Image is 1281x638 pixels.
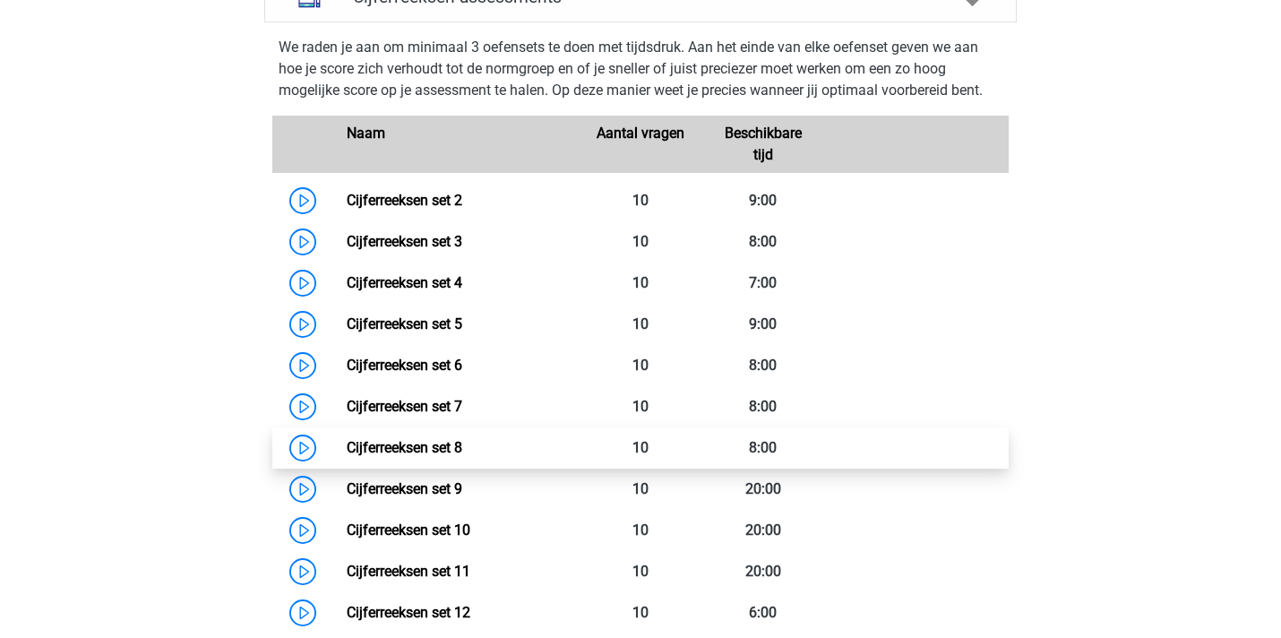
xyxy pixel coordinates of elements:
[333,123,579,166] div: Naam
[347,480,462,497] a: Cijferreeksen set 9
[347,398,462,415] a: Cijferreeksen set 7
[347,315,462,332] a: Cijferreeksen set 5
[579,123,701,166] div: Aantal vragen
[347,274,462,291] a: Cijferreeksen set 4
[347,357,462,374] a: Cijferreeksen set 6
[347,439,462,456] a: Cijferreeksen set 8
[347,233,462,250] a: Cijferreeksen set 3
[347,522,470,539] a: Cijferreeksen set 10
[347,604,470,621] a: Cijferreeksen set 12
[347,563,470,580] a: Cijferreeksen set 11
[347,192,462,209] a: Cijferreeksen set 2
[279,37,1002,101] p: We raden je aan om minimaal 3 oefensets te doen met tijdsdruk. Aan het einde van elke oefenset ge...
[701,123,824,166] div: Beschikbare tijd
